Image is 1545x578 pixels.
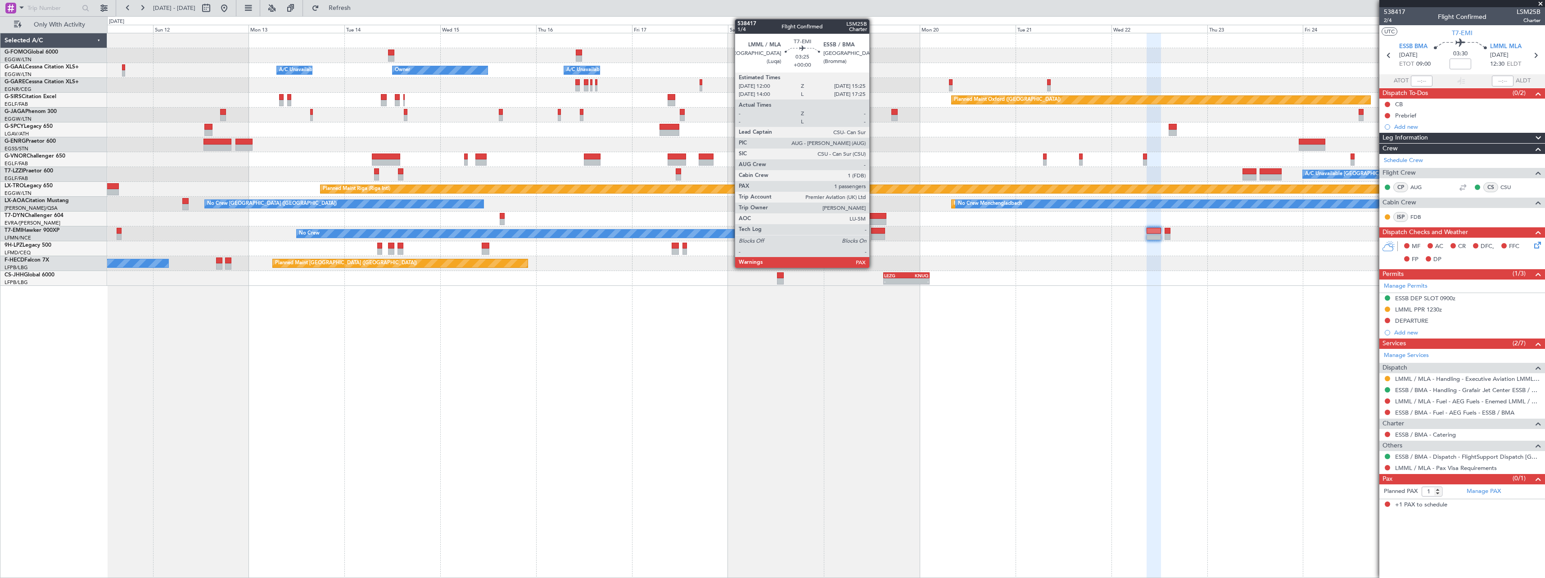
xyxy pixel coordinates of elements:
div: Add new [1394,123,1540,131]
a: T7-LZZIPraetor 600 [5,168,53,174]
a: EGGW/LTN [5,71,32,78]
span: T7-DYN [5,213,25,218]
span: Permits [1382,269,1404,280]
div: Fri 17 [632,25,728,33]
span: FFC [1509,242,1519,251]
div: ESSB DEP SLOT 0900z [1395,294,1455,302]
a: ESSB / BMA - Handling - Grafair Jet Center ESSB / BMA [1395,386,1540,394]
a: EGNR/CEG [5,86,32,93]
span: G-GARE [5,79,25,85]
a: EGLF/FAB [5,175,28,182]
span: DFC, [1481,242,1494,251]
a: F-HECDFalcon 7X [5,257,49,263]
a: 9H-LPZLegacy 500 [5,243,51,248]
span: LX-TRO [5,183,24,189]
span: ALDT [1516,77,1531,86]
a: LFPB/LBG [5,264,28,271]
div: Tue 14 [344,25,440,33]
span: MF [1412,242,1420,251]
a: LGAV/ATH [5,131,29,137]
span: G-GAAL [5,64,25,70]
span: [DATE] [1490,51,1509,60]
span: Services [1382,339,1406,349]
button: Only With Activity [10,18,98,32]
div: - [884,279,907,284]
span: 12:30 [1490,60,1504,69]
span: 9H-LPZ [5,243,23,248]
span: LSM25B [1517,7,1540,17]
div: DEPARTURE [1395,317,1428,325]
span: Charter [1382,419,1404,429]
label: Planned PAX [1384,487,1418,496]
span: G-ENRG [5,139,26,144]
a: FDB [1410,213,1431,221]
a: Schedule Crew [1384,156,1423,165]
span: ETOT [1399,60,1414,69]
span: Flight Crew [1382,168,1416,178]
span: Dispatch Checks and Weather [1382,227,1468,238]
span: 538417 [1384,7,1405,17]
a: T7-EMIHawker 900XP [5,228,59,233]
span: 2/4 [1384,17,1405,24]
a: ESSB / BMA - Dispatch - FlightSupport Dispatch [GEOGRAPHIC_DATA] [1395,453,1540,461]
input: --:-- [1411,76,1432,86]
div: Flight Confirmed [1438,12,1486,22]
a: [PERSON_NAME]/QSA [5,205,58,212]
span: 03:30 [1453,50,1468,59]
div: ISP [1393,212,1408,222]
a: EGGW/LTN [5,116,32,122]
div: No Crew [299,227,320,240]
div: A/C Unavailable [GEOGRAPHIC_DATA] ([GEOGRAPHIC_DATA]) [1305,167,1451,181]
span: LX-AOA [5,198,25,203]
div: [DATE] [109,18,124,26]
a: LX-TROLegacy 650 [5,183,53,189]
a: G-GARECessna Citation XLS+ [5,79,79,85]
div: Planned Maint [GEOGRAPHIC_DATA] ([GEOGRAPHIC_DATA]) [275,257,417,270]
a: CS-JHHGlobal 6000 [5,272,54,278]
div: - [907,279,929,284]
a: T7-DYNChallenger 604 [5,213,63,218]
span: CR [1458,242,1466,251]
div: Mon 20 [920,25,1016,33]
span: Leg Information [1382,133,1428,143]
div: LMML PPR 1230z [1395,306,1442,313]
a: LFMN/NCE [5,235,31,241]
a: ESSB / BMA - Catering [1395,431,1456,438]
a: CSU [1500,183,1521,191]
span: G-VNOR [5,154,27,159]
a: G-ENRGPraetor 600 [5,139,56,144]
span: +1 PAX to schedule [1395,501,1447,510]
div: Wed 15 [440,25,536,33]
a: LX-AOACitation Mustang [5,198,69,203]
div: Wed 22 [1111,25,1207,33]
span: G-FOMO [5,50,27,55]
a: LMML / MLA - Pax Visa Requirements [1395,464,1497,472]
span: Refresh [321,5,359,11]
span: T7-EMI [5,228,22,233]
span: Charter [1517,17,1540,24]
span: T7-LZZI [5,168,23,174]
span: G-SIRS [5,94,22,99]
div: CS [1483,182,1498,192]
div: A/C Unavailable [279,63,316,77]
span: ATOT [1394,77,1409,86]
div: Owner [395,63,410,77]
div: Owner [758,63,773,77]
div: Mon 13 [248,25,344,33]
span: Others [1382,441,1402,451]
div: Thu 16 [536,25,632,33]
a: EGGW/LTN [5,190,32,197]
div: Sun 12 [153,25,249,33]
div: Planned Maint Oxford ([GEOGRAPHIC_DATA]) [954,93,1061,107]
div: Tue 21 [1016,25,1111,33]
div: A/C Unavailable [566,63,604,77]
span: (2/7) [1513,339,1526,348]
a: LFMD/CEQ [5,249,31,256]
a: LMML / MLA - Handling - Executive Aviation LMML / MLA [1395,375,1540,383]
span: Cabin Crew [1382,198,1416,208]
a: G-SIRSCitation Excel [5,94,56,99]
button: UTC [1382,27,1397,36]
button: Refresh [307,1,361,15]
div: Sat 18 [728,25,824,33]
a: EGLF/FAB [5,160,28,167]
